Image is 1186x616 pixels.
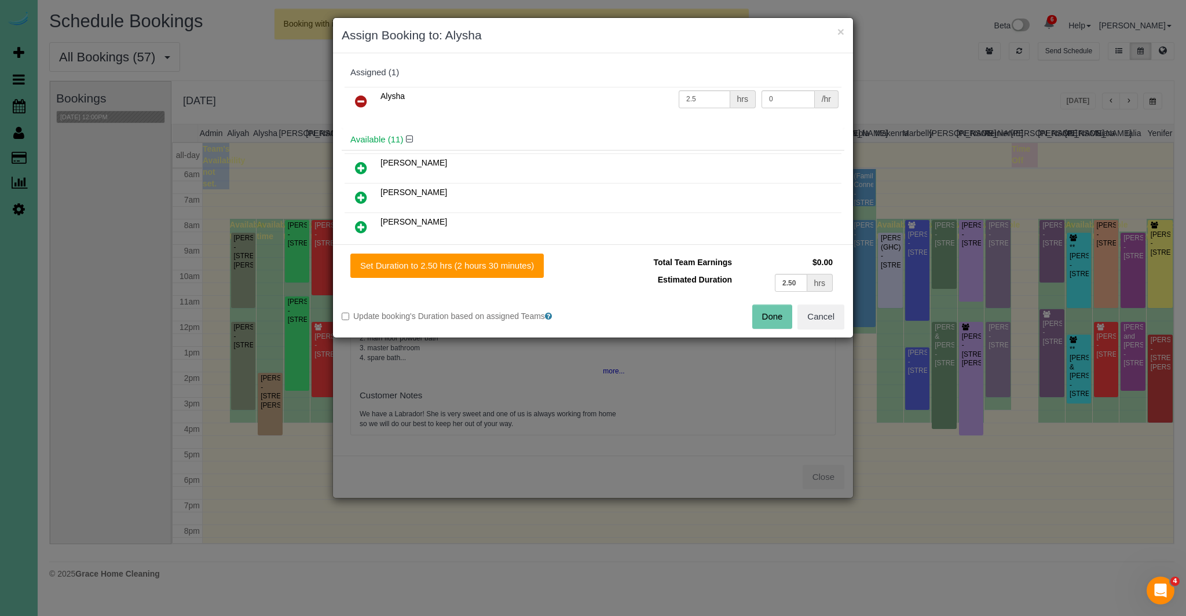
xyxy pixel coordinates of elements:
[380,217,447,226] span: [PERSON_NAME]
[342,313,349,320] input: Update booking's Duration based on assigned Teams
[350,68,836,78] div: Assigned (1)
[797,305,844,329] button: Cancel
[350,135,836,145] h4: Available (11)
[752,305,793,329] button: Done
[380,91,405,101] span: Alysha
[735,254,836,271] td: $0.00
[1147,577,1174,604] iframe: Intercom live chat
[350,254,544,278] button: Set Duration to 2.50 hrs (2 hours 30 minutes)
[1170,577,1180,586] span: 4
[730,90,756,108] div: hrs
[380,188,447,197] span: [PERSON_NAME]
[837,25,844,38] button: ×
[342,310,584,322] label: Update booking's Duration based on assigned Teams
[380,158,447,167] span: [PERSON_NAME]
[807,274,833,292] div: hrs
[815,90,839,108] div: /hr
[658,275,732,284] span: Estimated Duration
[342,27,844,44] h3: Assign Booking to: Alysha
[602,254,735,271] td: Total Team Earnings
